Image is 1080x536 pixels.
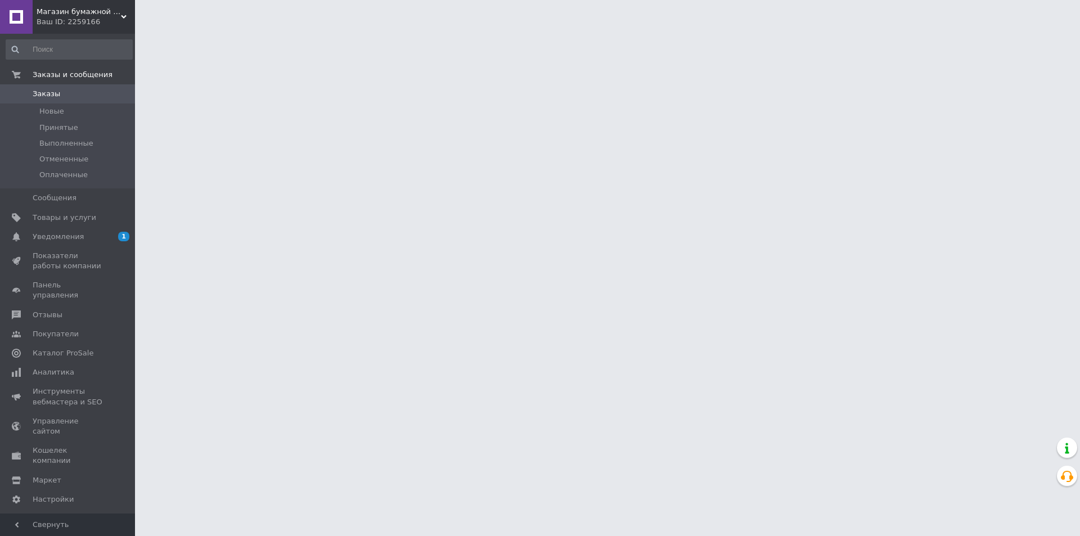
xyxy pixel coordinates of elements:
[33,416,104,436] span: Управление сайтом
[37,7,121,17] span: Магазин бумажной продукции "Термолента"
[33,280,104,300] span: Панель управления
[39,170,88,180] span: Оплаченные
[39,154,88,164] span: Отмененные
[33,386,104,407] span: Инструменты вебмастера и SEO
[33,367,74,377] span: Аналитика
[33,329,79,339] span: Покупатели
[33,348,93,358] span: Каталог ProSale
[118,232,129,241] span: 1
[6,39,133,60] input: Поиск
[33,475,61,485] span: Маркет
[33,310,62,320] span: Отзывы
[33,232,84,242] span: Уведомления
[33,251,104,271] span: Показатели работы компании
[39,138,93,148] span: Выполненные
[39,123,78,133] span: Принятые
[33,494,74,505] span: Настройки
[33,445,104,466] span: Кошелек компании
[33,89,60,99] span: Заказы
[33,193,76,203] span: Сообщения
[39,106,64,116] span: Новые
[37,17,135,27] div: Ваш ID: 2259166
[33,70,112,80] span: Заказы и сообщения
[33,213,96,223] span: Товары и услуги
